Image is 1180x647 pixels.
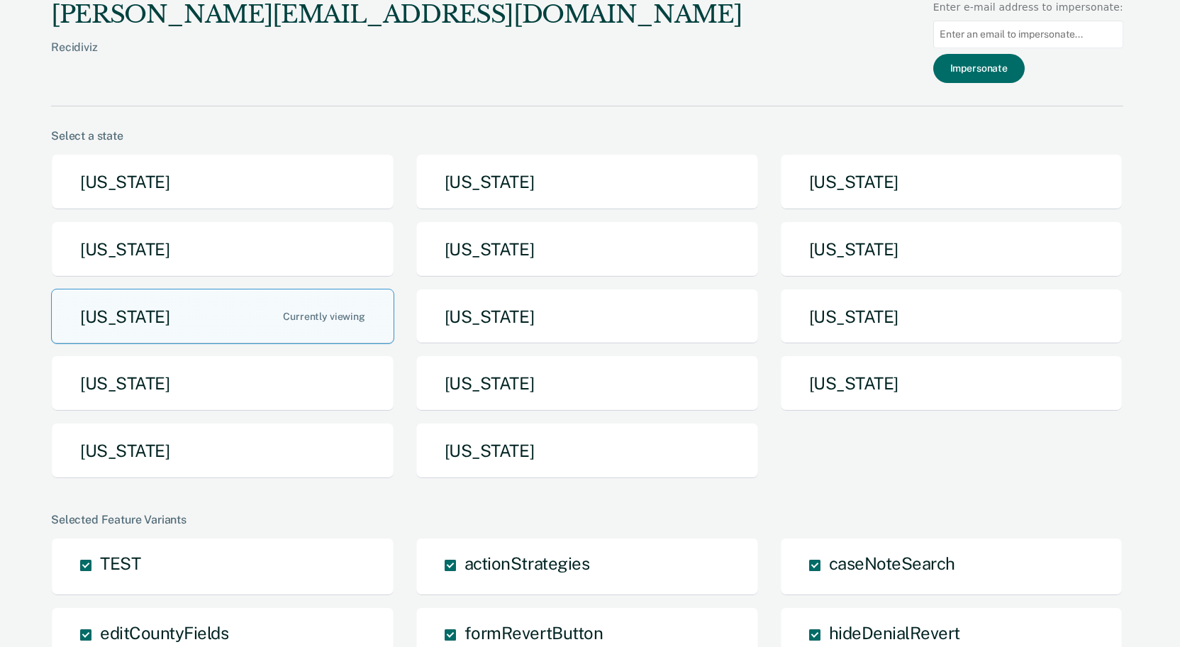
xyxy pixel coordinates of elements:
button: [US_STATE] [780,355,1123,411]
span: actionStrategies [464,553,589,573]
span: caseNoteSearch [829,553,955,573]
button: [US_STATE] [51,355,394,411]
button: [US_STATE] [51,423,394,479]
button: [US_STATE] [416,289,759,345]
button: [US_STATE] [416,154,759,210]
button: [US_STATE] [51,289,394,345]
button: [US_STATE] [51,221,394,277]
button: [US_STATE] [416,221,759,277]
span: TEST [100,553,140,573]
div: Select a state [51,129,1123,143]
button: [US_STATE] [780,154,1123,210]
button: [US_STATE] [416,355,759,411]
button: [US_STATE] [51,154,394,210]
button: [US_STATE] [416,423,759,479]
div: Selected Feature Variants [51,513,1123,526]
button: [US_STATE] [780,289,1123,345]
input: Enter an email to impersonate... [933,21,1123,48]
div: Recidiviz [51,40,742,77]
span: formRevertButton [464,623,603,643]
button: [US_STATE] [780,221,1123,277]
button: Impersonate [933,54,1025,83]
span: editCountyFields [100,623,228,643]
span: hideDenialRevert [829,623,960,643]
